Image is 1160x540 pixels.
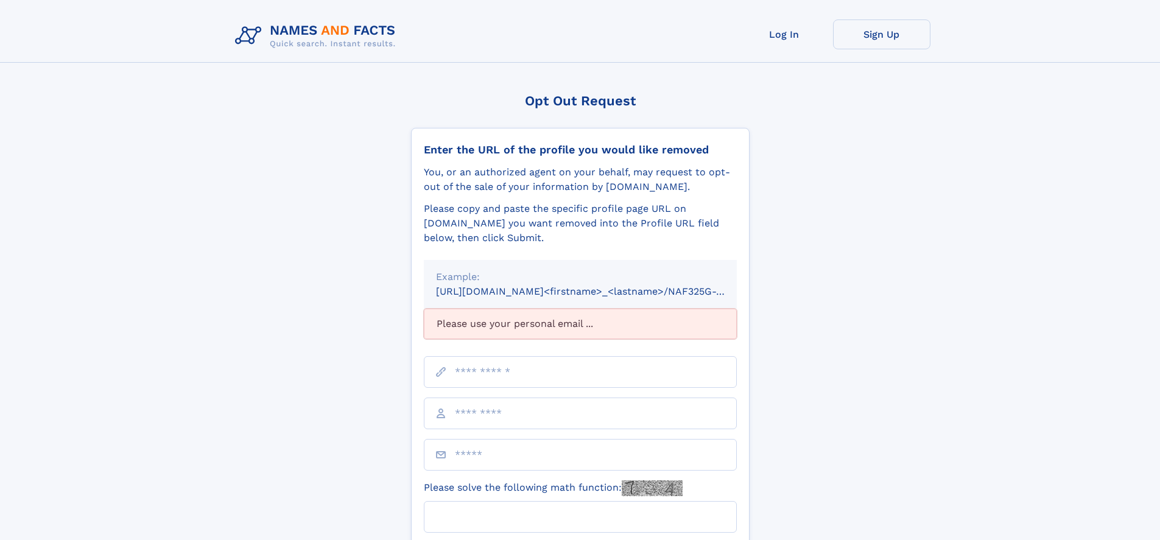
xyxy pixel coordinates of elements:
small: [URL][DOMAIN_NAME]<firstname>_<lastname>/NAF325G-xxxxxxxx [436,286,760,297]
div: Enter the URL of the profile you would like removed [424,143,737,156]
div: Example: [436,270,725,284]
div: Opt Out Request [411,93,750,108]
label: Please solve the following math function: [424,480,683,496]
div: Please copy and paste the specific profile page URL on [DOMAIN_NAME] you want removed into the Pr... [424,202,737,245]
img: Logo Names and Facts [230,19,406,52]
a: Sign Up [833,19,930,49]
div: You, or an authorized agent on your behalf, may request to opt-out of the sale of your informatio... [424,165,737,194]
div: Please use your personal email ... [424,309,737,339]
a: Log In [736,19,833,49]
